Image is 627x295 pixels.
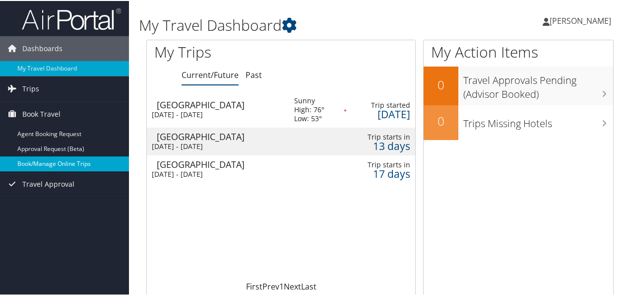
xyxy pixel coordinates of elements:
[344,108,346,110] img: alert-flat-solid-warning.png
[279,280,284,291] a: 1
[157,131,284,140] div: [GEOGRAPHIC_DATA]
[246,69,262,79] a: Past
[294,113,324,122] div: Low: 53°
[356,132,410,141] div: Trip starts in
[424,112,458,129] h2: 0
[246,280,262,291] a: First
[356,159,410,168] div: Trip starts in
[356,141,410,149] div: 13 days
[152,141,279,150] div: [DATE] - [DATE]
[152,169,279,178] div: [DATE] - [DATE]
[154,41,296,62] h1: My Trips
[294,104,324,113] div: High: 76°
[424,104,613,139] a: 0Trips Missing Hotels
[22,35,63,60] span: Dashboards
[284,280,301,291] a: Next
[262,280,279,291] a: Prev
[22,171,74,196] span: Travel Approval
[463,111,613,130] h3: Trips Missing Hotels
[356,109,410,118] div: [DATE]
[550,14,611,25] span: [PERSON_NAME]
[22,101,61,126] span: Book Travel
[424,75,458,92] h2: 0
[424,66,613,104] a: 0Travel Approvals Pending (Advisor Booked)
[157,159,284,168] div: [GEOGRAPHIC_DATA]
[182,69,239,79] a: Current/Future
[22,75,39,100] span: Trips
[543,5,621,35] a: [PERSON_NAME]
[152,109,279,118] div: [DATE] - [DATE]
[356,168,410,177] div: 17 days
[356,100,410,109] div: Trip started
[424,41,613,62] h1: My Action Items
[22,6,121,30] img: airportal-logo.png
[139,14,460,35] h1: My Travel Dashboard
[463,68,613,100] h3: Travel Approvals Pending (Advisor Booked)
[294,95,324,104] div: Sunny
[157,99,284,108] div: [GEOGRAPHIC_DATA]
[301,280,316,291] a: Last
